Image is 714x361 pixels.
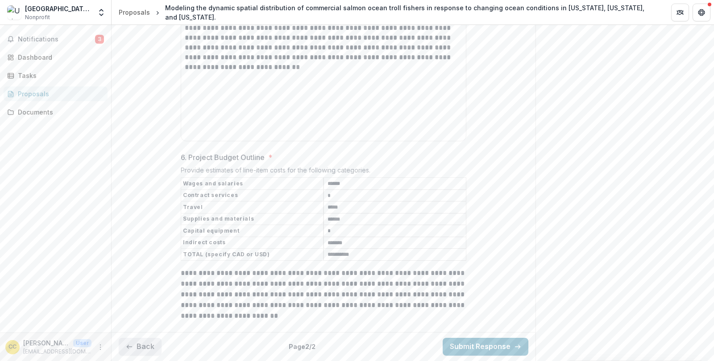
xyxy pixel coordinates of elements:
th: Travel [181,201,324,213]
span: Notifications [18,36,95,43]
th: TOTAL (specify CAD or USD) [181,249,324,261]
img: University of California, Santa Cruz [7,5,21,20]
div: Documents [18,107,100,117]
p: User [73,339,91,347]
th: Supplies and materials [181,213,324,225]
a: Tasks [4,68,108,83]
a: Proposals [115,6,154,19]
p: 6. Project Budget Outline [181,152,265,163]
div: Provide estimates of line-item costs for the following categories. [181,166,466,177]
div: Tasks [18,71,100,80]
button: Partners [671,4,689,21]
div: Modeling the dynamic spatial distribution of commercial salmon ocean troll fishers in response to... [165,3,657,22]
div: Dashboard [18,53,100,62]
button: Open entity switcher [95,4,108,21]
div: [GEOGRAPHIC_DATA][US_STATE], [GEOGRAPHIC_DATA][PERSON_NAME] [25,4,91,13]
th: Contract services [181,189,324,201]
p: [EMAIL_ADDRESS][DOMAIN_NAME] [23,348,91,356]
button: Get Help [693,4,710,21]
div: Catherine Courtier [8,344,17,350]
span: 3 [95,35,104,44]
a: Dashboard [4,50,108,65]
p: Page 2 / 2 [289,342,315,351]
nav: breadcrumb [115,1,660,24]
th: Indirect costs [181,237,324,249]
button: Submit Response [443,338,528,356]
th: Capital equipment [181,225,324,237]
button: Notifications3 [4,32,108,46]
p: [PERSON_NAME] [23,338,70,348]
button: More [95,342,106,353]
a: Documents [4,105,108,119]
div: Proposals [18,89,100,98]
a: Proposals [4,86,108,101]
th: Wages and salaries [181,178,324,190]
div: Proposals [119,8,150,17]
span: Nonprofit [25,13,50,21]
button: Back [119,338,162,356]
